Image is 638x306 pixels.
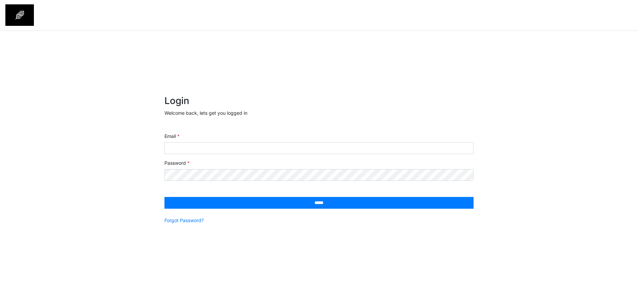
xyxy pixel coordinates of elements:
[5,4,34,26] img: spp logo
[164,95,474,107] h2: Login
[164,109,474,116] p: Welcome back, lets get you logged in
[164,133,180,140] label: Email
[164,217,204,224] a: Forgot Password?
[164,159,190,166] label: Password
